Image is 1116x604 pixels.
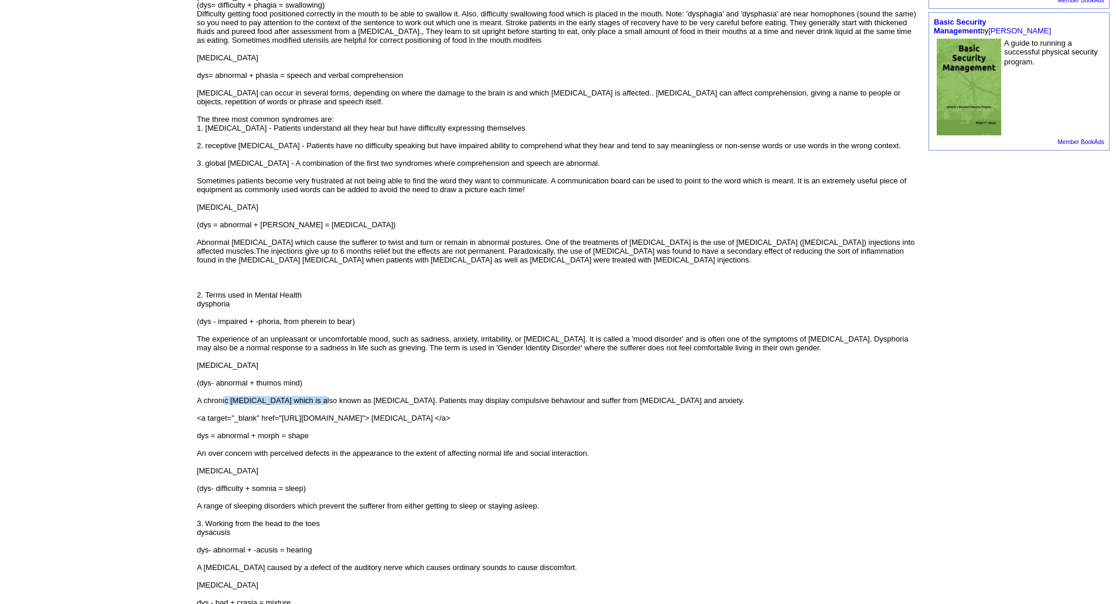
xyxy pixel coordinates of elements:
div: Abnormal [MEDICAL_DATA] which cause the sufferer to twist and turn or remain in abnormal postures... [197,238,919,264]
img: 34436.jpg [937,39,1001,135]
div: 3. Working from the head to the toes [197,519,919,528]
div: (dys= difficulty + phagia = swallowing) [197,1,919,9]
div: 3. global [MEDICAL_DATA] - A combination of the first two syndromes where comprehension and speec... [197,159,919,168]
div: [MEDICAL_DATA] [197,53,919,62]
a: Member BookAds [1058,139,1104,145]
div: Sometimes patients become very frustrated at not being able to find the word they want to communi... [197,176,919,194]
div: An over concern with perceived defects in the appearance to the extent of affecting normal life a... [197,449,919,458]
div: 1. [MEDICAL_DATA] - Patients understand all they hear but have difficulty expressing themselves [197,124,919,132]
div: (dys - impaired + -phoria, from pherein to bear) [197,317,919,326]
div: dysacusis [197,528,919,537]
a: Basic Security Management [934,18,987,35]
div: A chronic [MEDICAL_DATA] which is also known as [MEDICAL_DATA]. Patients may display compulsive b... [197,396,919,405]
div: dys- abnormal + -acusis = hearing [197,545,919,554]
div: [MEDICAL_DATA] [197,203,919,211]
div: Difficulty getting food positioned correctly in the mouth to be able to swallow it. Also, difficu... [197,9,919,45]
div: dys= abnormal + phasia = speech and verbal comprehension [197,71,919,80]
font: A guide to running a successful physical security program. [1004,39,1098,66]
div: [MEDICAL_DATA] [197,466,919,475]
div: 2. receptive [MEDICAL_DATA] - Patients have no difficulty speaking but have impaired ability to c... [197,141,919,150]
div: <a target="_blank" href="[URL][DOMAIN_NAME]"> [MEDICAL_DATA] </a> [197,414,919,422]
div: [MEDICAL_DATA] can occur in several forms, depending on where the damage to the brain is and whic... [197,88,919,106]
div: The experience of an unpleasant or uncomfortable mood, such as sadness, anxiety, irritability, or... [197,335,919,352]
div: dys = abnormal + morph = shape [197,431,919,440]
div: (dys- difficulty + somnia = sleep) [197,484,919,493]
div: A [MEDICAL_DATA] caused by a defect of the auditory nerve which causes ordinary sounds to cause d... [197,563,919,572]
div: [MEDICAL_DATA] [197,581,919,589]
font: by [934,18,1051,35]
div: (dys- abnormal + thumos mind) [197,378,919,387]
div: dysphoria [197,299,919,308]
div: (dys = abnormal + [PERSON_NAME] = [MEDICAL_DATA]) [197,220,919,229]
div: A range of sleeping disorders which prevent the sufferer from either getting to sleep or staying ... [197,501,919,510]
div: 2. Terms used in Mental Health [197,291,919,299]
div: [MEDICAL_DATA] [197,361,919,370]
a: [PERSON_NAME] [988,26,1051,35]
div: The three most common syndromes are: [197,115,919,124]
